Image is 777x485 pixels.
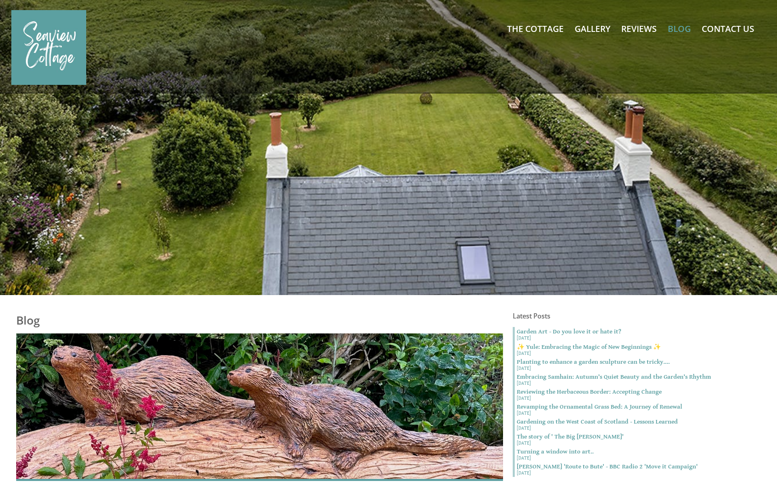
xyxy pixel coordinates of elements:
small: [DATE] [517,410,751,416]
strong: Revamping the Ornamental Grass Bed: A Journey of Renewal [517,403,682,410]
a: Planting to enhance a garden sculpture can be tricky.... [DATE] [515,358,751,371]
strong: Embracing Samhain: Autumn’s Quiet Beauty and the Garden’s Rhythm [517,373,711,380]
small: [DATE] [517,335,751,341]
small: [DATE] [517,455,751,461]
strong: Garden Art - Do you love it or hate it? [517,328,621,335]
strong: Turning a window into art.. [517,448,594,455]
strong: Planting to enhance a garden sculpture can be tricky.... [517,358,670,365]
small: [DATE] [517,380,751,386]
small: [DATE] [517,350,751,356]
img: Garden Art - Do you love it or hate it? [16,333,503,481]
small: [DATE] [517,470,751,476]
small: [DATE] [517,365,751,371]
a: Turning a window into art.. [DATE] [515,448,751,461]
a: Blog [16,312,40,328]
a: Revamping the Ornamental Grass Bed: A Journey of Renewal [DATE] [515,403,751,416]
a: Gardening on the West Coast of Scotland - Lessons Learned [DATE] [515,418,751,431]
strong: Reviewing the Herbaceous Border: Accepting Change [517,388,662,395]
small: [DATE] [517,440,751,446]
a: Garden Art - Do you love it or hate it? [DATE] [515,328,751,341]
img: Seaview Cottage [11,10,86,85]
a: Reviewing the Herbaceous Border: Accepting Change [DATE] [515,388,751,401]
a: Embracing Samhain: Autumn’s Quiet Beauty and the Garden’s Rhythm [DATE] [515,373,751,386]
small: [DATE] [517,425,751,431]
a: Contact Us [702,23,754,34]
strong: ✨ Yule: Embracing the Magic of New Beginnings ✨ [517,344,661,350]
strong: The story of ' The Big [PERSON_NAME]' [517,433,624,440]
a: [PERSON_NAME] 'Route to Bute' - BBC Radio 2 'Move it Campaign' [DATE] [515,463,751,476]
strong: [PERSON_NAME] 'Route to Bute' - BBC Radio 2 'Move it Campaign' [517,463,698,470]
small: [DATE] [517,395,751,401]
a: ✨ Yule: Embracing the Magic of New Beginnings ✨ [DATE] [515,343,751,356]
a: Latest Posts [513,312,550,321]
a: Blog [668,23,691,34]
a: Gallery [575,23,610,34]
strong: Gardening on the West Coast of Scotland - Lessons Learned [517,418,678,425]
a: Reviews [621,23,657,34]
a: The story of ' The Big [PERSON_NAME]' [DATE] [515,433,751,446]
a: The Cottage [507,23,564,34]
